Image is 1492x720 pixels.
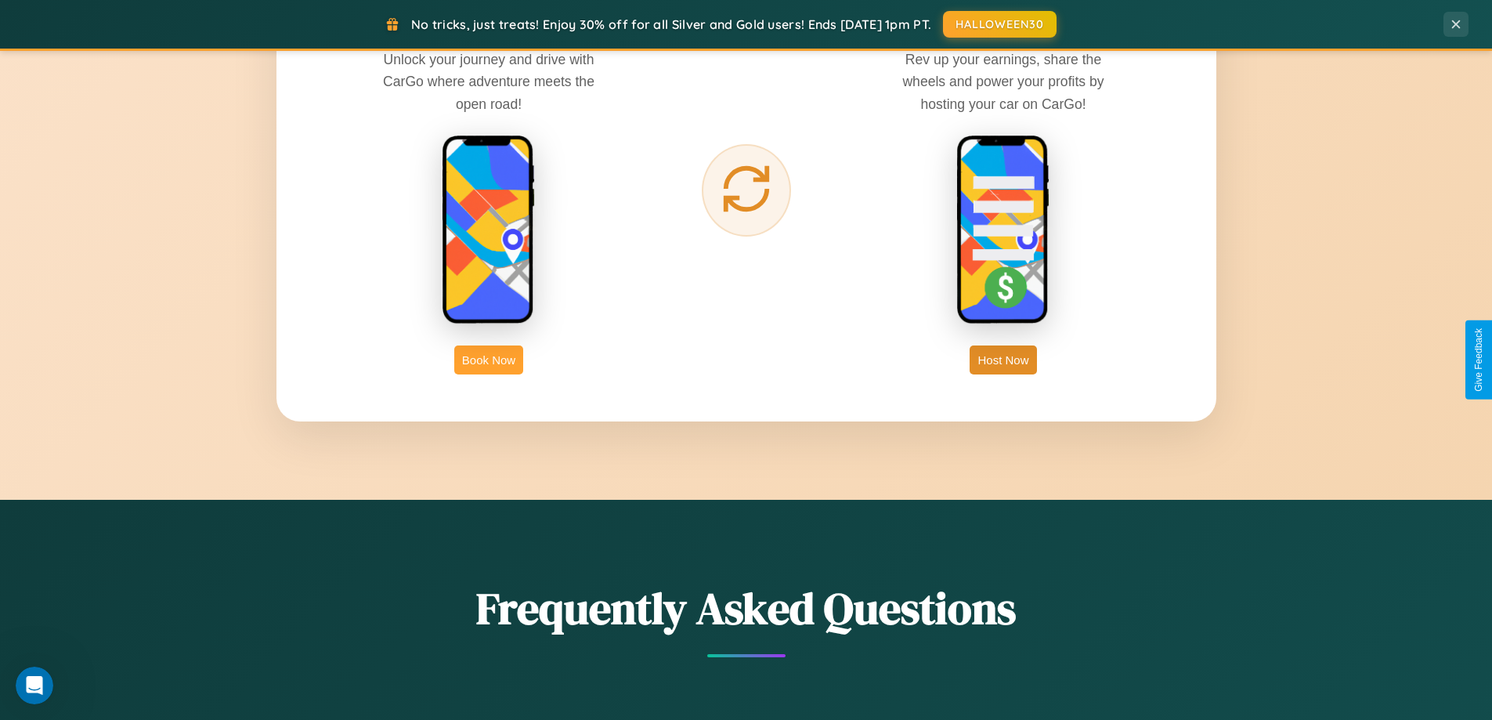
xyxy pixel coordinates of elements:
button: HALLOWEEN30 [943,11,1057,38]
p: Rev up your earnings, share the wheels and power your profits by hosting your car on CarGo! [886,49,1121,114]
iframe: Intercom live chat [16,667,53,704]
h2: Frequently Asked Questions [276,578,1216,639]
div: Give Feedback [1473,328,1484,392]
img: host phone [956,135,1050,326]
button: Book Now [454,346,523,374]
img: rent phone [442,135,536,326]
p: Unlock your journey and drive with CarGo where adventure meets the open road! [371,49,606,114]
span: No tricks, just treats! Enjoy 30% off for all Silver and Gold users! Ends [DATE] 1pm PT. [411,16,931,32]
button: Host Now [970,346,1036,374]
